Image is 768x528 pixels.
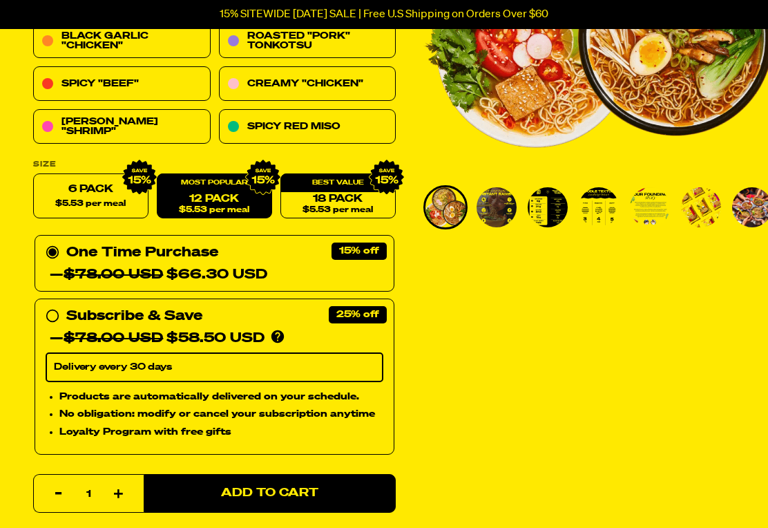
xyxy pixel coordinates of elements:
li: Go to slide 4 [577,185,621,229]
span: $66.30 USD [64,268,267,282]
div: — [50,264,267,286]
span: $5.53 per meal [179,206,249,215]
img: Variety Vol. 1 [681,187,721,227]
li: No obligation: modify or cancel your subscription anytime [59,407,383,422]
a: 18 Pack$5.53 per meal [280,174,396,219]
span: $5.53 per meal [55,200,126,209]
a: Creamy "Chicken" [219,67,396,102]
li: Loyalty Program with free gifts [59,425,383,440]
button: Add to Cart [144,474,396,513]
li: Go to slide 3 [526,185,570,229]
del: $78.00 USD [64,332,163,346]
li: Go to slide 2 [474,185,519,229]
li: Go to slide 1 [423,185,468,229]
a: Black Garlic "Chicken" [33,24,211,59]
img: Variety Vol. 1 [477,187,517,227]
img: Variety Vol. 1 [579,187,619,227]
div: — [50,328,265,350]
p: 15% SITEWIDE [DATE] SALE | Free U.S Shipping on Orders Over $60 [220,8,548,21]
label: Size [33,161,396,169]
select: Subscribe & Save —$78.00 USD$58.50 USD Products are automatically delivered on your schedule. No ... [46,353,383,382]
img: Variety Vol. 1 [528,187,568,227]
li: Go to slide 6 [679,185,723,229]
span: Add to Cart [221,488,318,500]
div: Subscribe & Save [66,305,202,328]
a: Roasted "Pork" Tonkotsu [219,24,396,59]
a: Spicy Red Miso [219,110,396,144]
img: Variety Vol. 1 [425,187,465,227]
a: 12 Pack$5.53 per meal [157,174,272,219]
a: Spicy "Beef" [33,67,211,102]
del: $78.00 USD [64,268,163,282]
img: IMG_9632.png [369,160,405,196]
span: $58.50 USD [64,332,265,346]
span: $5.53 per meal [303,206,373,215]
li: Products are automatically delivered on your schedule. [59,389,383,404]
li: Go to slide 5 [628,185,672,229]
img: IMG_9632.png [245,160,281,196]
img: Variety Vol. 1 [630,187,670,227]
a: [PERSON_NAME] "Shrimp" [33,110,211,144]
div: One Time Purchase [46,242,383,286]
label: 6 Pack [33,174,148,219]
iframe: Marketing Popup [7,464,154,521]
img: IMG_9632.png [122,160,157,196]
